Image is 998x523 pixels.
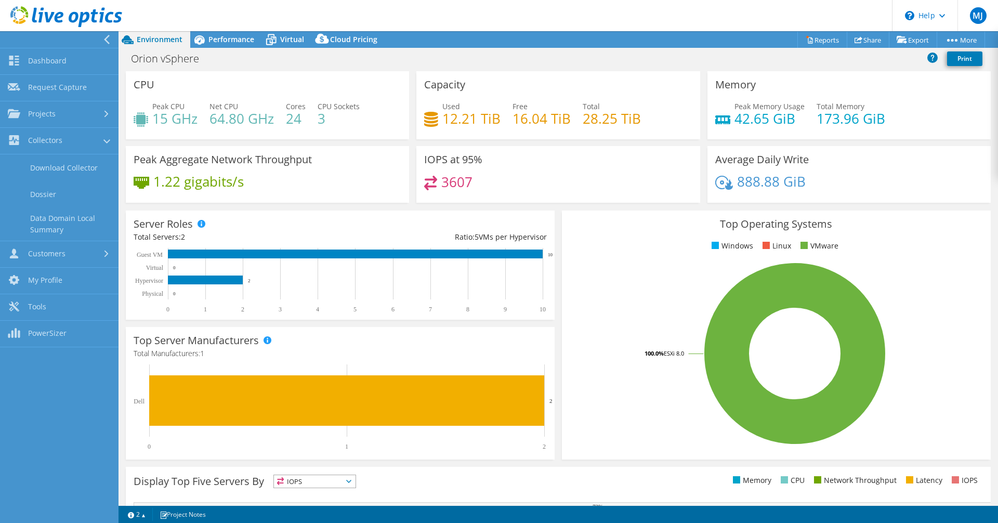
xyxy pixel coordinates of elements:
text: 9 [504,306,507,313]
h4: 15 GHz [152,113,198,124]
text: 2 [248,278,251,283]
li: VMware [798,240,838,252]
h4: Total Manufacturers: [134,348,547,359]
h4: 173.96 GiB [817,113,885,124]
h3: Peak Aggregate Network Throughput [134,154,312,165]
svg: \n [905,11,914,20]
span: 1 [200,348,204,358]
h3: CPU [134,79,154,90]
li: Linux [760,240,791,252]
div: Ratio: VMs per Hypervisor [340,231,546,243]
a: Print [947,51,982,66]
li: Latency [903,475,942,486]
text: Hypervisor [135,277,163,284]
h4: 64.80 GHz [209,113,274,124]
span: Total Memory [817,101,864,111]
h4: 24 [286,113,306,124]
span: Peak Memory Usage [734,101,805,111]
h3: Top Operating Systems [570,218,983,230]
tspan: ESXi 8.0 [664,349,684,357]
h3: Average Daily Write [715,154,809,165]
li: IOPS [949,475,978,486]
span: 5 [475,232,479,242]
text: 0 [173,291,176,296]
span: Environment [137,34,182,44]
h1: Orion vSphere [126,53,215,64]
text: 2 [543,443,546,450]
text: 10 [540,306,546,313]
text: 6 [391,306,395,313]
text: 4 [316,306,319,313]
li: Memory [730,475,771,486]
span: Net CPU [209,101,238,111]
li: CPU [778,475,805,486]
h3: Capacity [424,79,465,90]
text: 5 [353,306,357,313]
h3: Memory [715,79,756,90]
text: 0 [166,306,169,313]
h4: 16.04 TiB [513,113,571,124]
h3: Server Roles [134,218,193,230]
h4: 42.65 GiB [734,113,805,124]
h4: 1.22 gigabits/s [153,176,244,187]
span: CPU Sockets [318,101,360,111]
span: Cloud Pricing [330,34,377,44]
li: Network Throughput [811,475,897,486]
span: Used [442,101,460,111]
text: 2 [241,306,244,313]
text: 3 [279,306,282,313]
div: Total Servers: [134,231,340,243]
span: 2 [181,232,185,242]
span: IOPS [274,475,356,488]
text: Dell [134,398,145,405]
h3: Top Server Manufacturers [134,335,259,346]
a: Project Notes [152,508,213,521]
a: Reports [797,32,847,48]
text: 8 [466,306,469,313]
span: Cores [286,101,306,111]
a: 2 [121,508,153,521]
text: Virtual [146,264,164,271]
a: Export [889,32,937,48]
text: Guest VM [137,251,163,258]
text: 7 [429,306,432,313]
text: Physical [142,290,163,297]
h4: 28.25 TiB [583,113,641,124]
text: 2 [549,398,553,404]
span: Performance [208,34,254,44]
span: Virtual [280,34,304,44]
span: MJ [970,7,987,24]
h4: 3 [318,113,360,124]
text: 73% [593,503,603,509]
text: 1 [345,443,348,450]
li: Windows [709,240,753,252]
span: Peak CPU [152,101,185,111]
a: Share [847,32,889,48]
a: More [937,32,985,48]
text: 0 [173,265,176,270]
span: Total [583,101,600,111]
h4: 12.21 TiB [442,113,501,124]
h4: 888.88 GiB [737,176,806,187]
text: 1 [204,306,207,313]
h3: IOPS at 95% [424,154,482,165]
span: Free [513,101,528,111]
text: 10 [548,252,553,257]
text: 0 [148,443,151,450]
tspan: 100.0% [645,349,664,357]
h4: 3607 [441,176,472,188]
